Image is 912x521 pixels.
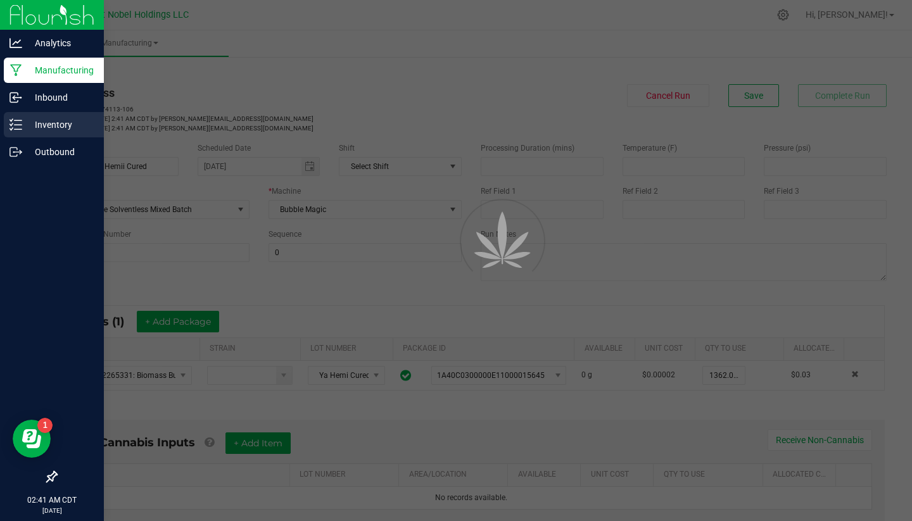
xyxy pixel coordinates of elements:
inline-svg: Outbound [9,146,22,158]
p: Inbound [22,90,98,105]
iframe: Resource center unread badge [37,418,53,433]
inline-svg: Manufacturing [9,64,22,77]
p: Manufacturing [22,63,98,78]
p: Inventory [22,117,98,132]
inline-svg: Inbound [9,91,22,104]
inline-svg: Analytics [9,37,22,49]
inline-svg: Inventory [9,118,22,131]
p: [DATE] [6,506,98,515]
p: Outbound [22,144,98,160]
p: Analytics [22,35,98,51]
iframe: Resource center [13,420,51,458]
p: 02:41 AM CDT [6,494,98,506]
